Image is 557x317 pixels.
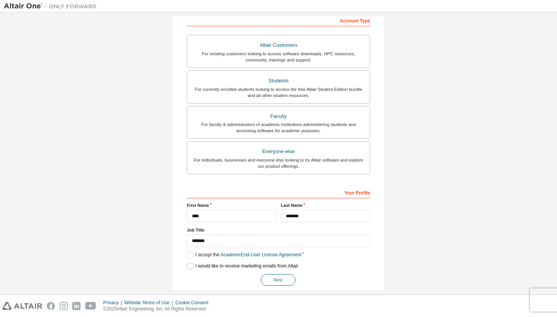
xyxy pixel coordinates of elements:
div: For faculty & administrators of academic institutions administering students and accessing softwa... [192,121,365,134]
p: © 2025 Altair Engineering, Inc. All Rights Reserved. [103,306,213,312]
a: Academic End-User License Agreement [220,252,301,257]
div: For individuals, businesses and everyone else looking to try Altair software and explore our prod... [192,157,365,169]
div: For currently enrolled students looking to access the free Altair Student Edition bundle and all ... [192,86,365,99]
label: Job Title [187,227,370,233]
label: I accept the [187,252,301,258]
button: Next [261,274,296,286]
div: Altair Customers [192,40,365,51]
div: Students [192,75,365,86]
img: linkedin.svg [72,302,80,310]
div: Faculty [192,111,365,122]
label: I would like to receive marketing emails from Altair [187,263,298,269]
div: For existing customers looking to access software downloads, HPC resources, community, trainings ... [192,51,365,63]
label: Last Name [281,202,370,208]
img: facebook.svg [47,302,55,310]
img: youtube.svg [85,302,96,310]
div: Account Type [187,14,370,26]
div: Your Profile [187,186,370,198]
img: Altair One [4,2,101,10]
img: instagram.svg [60,302,68,310]
label: First Name [187,202,276,208]
div: Cookie Consent [175,300,213,306]
div: Everyone else [192,146,365,157]
img: altair_logo.svg [2,302,42,310]
div: Website Terms of Use [124,300,175,306]
div: Privacy [103,300,124,306]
